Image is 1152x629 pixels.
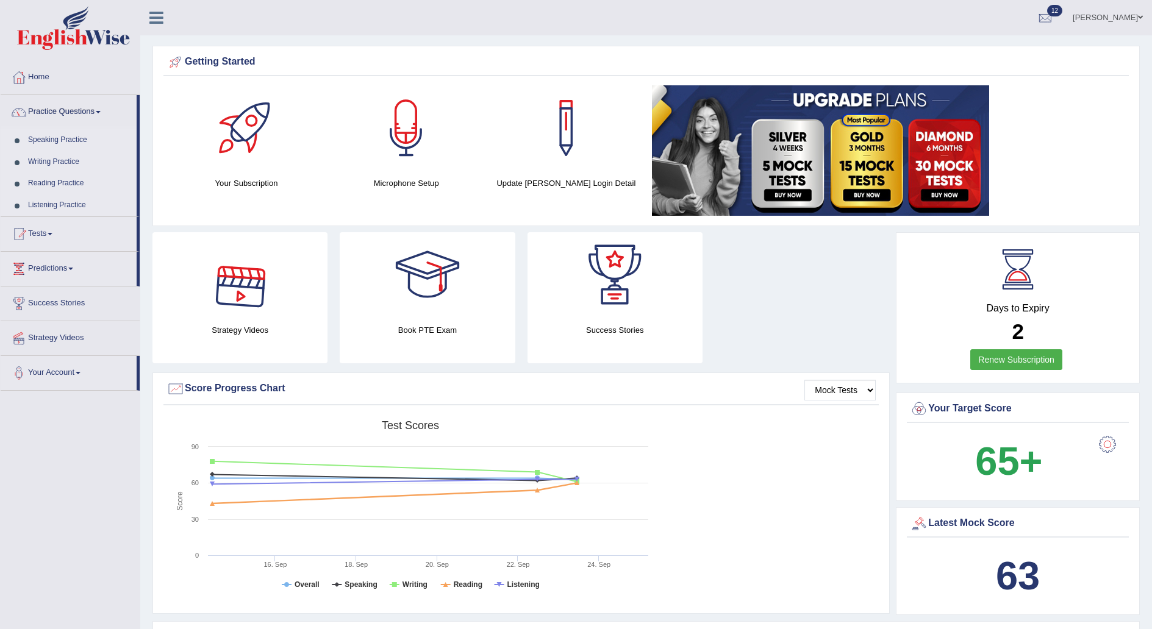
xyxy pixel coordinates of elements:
[587,561,610,568] tspan: 24. Sep
[195,552,199,559] text: 0
[528,324,703,336] h4: Success Stories
[1,321,140,352] a: Strategy Videos
[910,303,1126,314] h4: Days to Expiry
[1012,319,1023,343] b: 2
[23,194,137,216] a: Listening Practice
[402,580,428,589] tspan: Writing
[996,553,1040,598] b: 63
[1,252,137,282] a: Predictions
[191,516,199,523] text: 30
[910,514,1126,533] div: Latest Mock Score
[1,356,137,386] a: Your Account
[652,85,989,216] img: small5.jpg
[23,151,137,173] a: Writing Practice
[1,286,140,317] a: Success Stories
[166,53,1126,71] div: Getting Started
[295,580,320,589] tspan: Overall
[345,561,368,568] tspan: 18. Sep
[173,177,320,190] h4: Your Subscription
[176,491,184,511] tspan: Score
[507,580,540,589] tspan: Listening
[345,580,377,589] tspan: Speaking
[191,443,199,450] text: 90
[23,172,137,194] a: Reading Practice
[382,419,439,432] tspan: Test scores
[1047,5,1062,16] span: 12
[492,177,640,190] h4: Update [PERSON_NAME] Login Detail
[263,561,287,568] tspan: 16. Sep
[23,129,137,151] a: Speaking Practice
[166,380,876,398] div: Score Progress Chart
[507,561,530,568] tspan: 22. Sep
[152,324,327,336] h4: Strategy Videos
[1,95,137,126] a: Practice Questions
[975,439,1042,483] b: 65+
[970,349,1062,370] a: Renew Subscription
[340,324,515,336] h4: Book PTE Exam
[426,561,449,568] tspan: 20. Sep
[332,177,480,190] h4: Microphone Setup
[1,60,140,91] a: Home
[910,400,1126,418] div: Your Target Score
[1,217,137,247] a: Tests
[454,580,482,589] tspan: Reading
[191,479,199,486] text: 60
